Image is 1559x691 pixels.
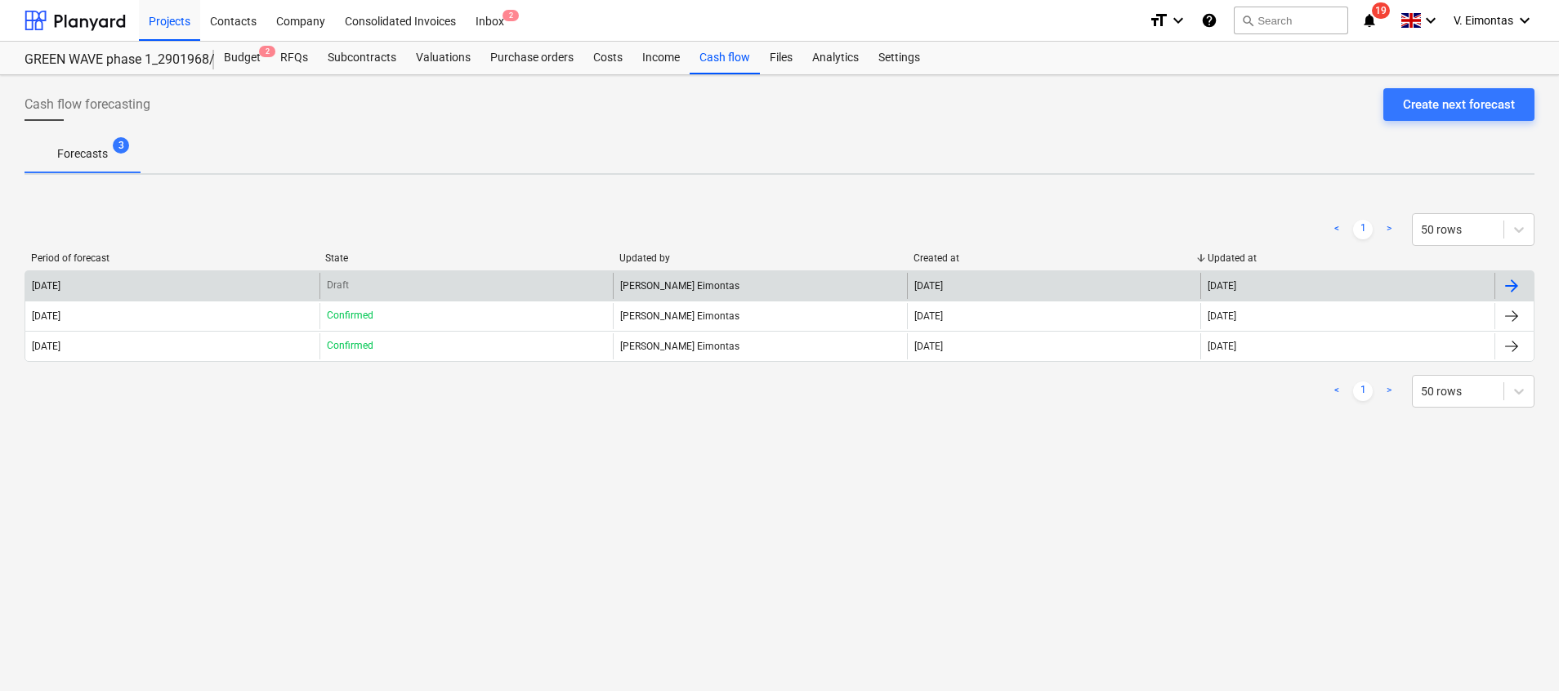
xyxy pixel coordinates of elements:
[327,339,373,353] p: Confirmed
[270,42,318,74] a: RFQs
[25,95,150,114] span: Cash flow forecasting
[1403,94,1515,115] div: Create next forecast
[802,42,869,74] a: Analytics
[914,252,1195,264] div: Created at
[613,303,907,329] div: [PERSON_NAME] Eimontas
[327,309,373,323] p: Confirmed
[632,42,690,74] a: Income
[113,137,129,154] span: 3
[214,42,270,74] a: Budget2
[327,279,349,292] p: Draft
[57,145,108,163] p: Forecasts
[1208,341,1236,352] div: [DATE]
[914,341,943,352] div: [DATE]
[1327,220,1347,239] a: Previous page
[480,42,583,74] a: Purchase orders
[1383,88,1534,121] button: Create next forecast
[1327,381,1347,401] a: Previous page
[1421,11,1441,30] i: keyboard_arrow_down
[1379,381,1399,401] a: Next page
[1454,14,1513,27] span: V. Eimontas
[1234,7,1348,34] button: Search
[1477,613,1559,691] iframe: Chat Widget
[32,310,60,322] div: [DATE]
[325,252,606,264] div: State
[503,10,519,21] span: 2
[318,42,406,74] a: Subcontracts
[1241,14,1254,27] span: search
[1149,11,1168,30] i: format_size
[1372,2,1390,19] span: 19
[1208,252,1489,264] div: Updated at
[32,280,60,292] div: [DATE]
[1353,381,1373,401] a: Page 1 is your current page
[613,333,907,359] div: [PERSON_NAME] Eimontas
[1361,11,1378,30] i: notifications
[1208,310,1236,322] div: [DATE]
[214,42,270,74] div: Budget
[1201,11,1217,30] i: Knowledge base
[613,273,907,299] div: [PERSON_NAME] Eimontas
[31,252,312,264] div: Period of forecast
[1208,280,1236,292] div: [DATE]
[619,252,900,264] div: Updated by
[25,51,194,69] div: GREEN WAVE phase 1_2901968/2901969/2901972
[406,42,480,74] a: Valuations
[690,42,760,74] a: Cash flow
[583,42,632,74] a: Costs
[259,46,275,57] span: 2
[1515,11,1534,30] i: keyboard_arrow_down
[914,280,943,292] div: [DATE]
[1353,220,1373,239] a: Page 1 is your current page
[1379,220,1399,239] a: Next page
[760,42,802,74] a: Files
[869,42,930,74] a: Settings
[914,310,943,322] div: [DATE]
[32,341,60,352] div: [DATE]
[1168,11,1188,30] i: keyboard_arrow_down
